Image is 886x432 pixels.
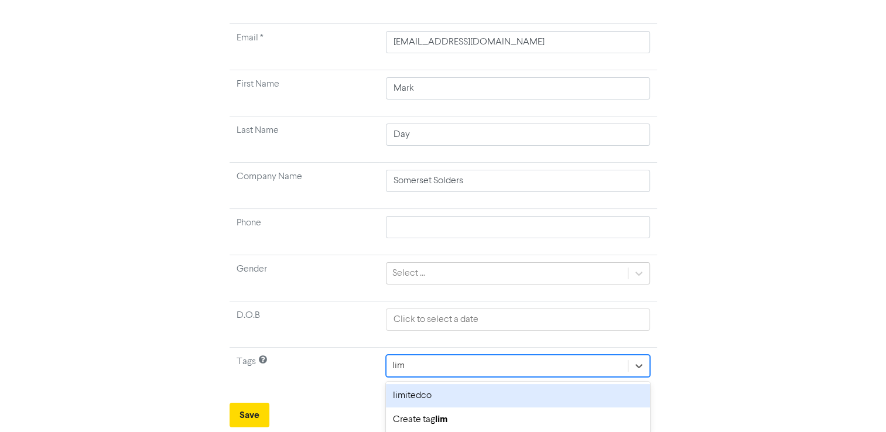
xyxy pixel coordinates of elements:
[230,70,379,116] td: First Name
[230,403,269,427] button: Save
[230,348,379,394] td: Tags
[230,163,379,209] td: Company Name
[230,301,379,348] td: D.O.B
[386,384,649,407] div: limitedco
[230,116,379,163] td: Last Name
[393,415,447,424] span: Create tag
[230,209,379,255] td: Phone
[386,308,649,331] input: Click to select a date
[230,24,379,70] td: Required
[827,376,886,432] iframe: Chat Widget
[392,266,425,280] div: Select ...
[435,413,447,425] b: lim
[230,255,379,301] td: Gender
